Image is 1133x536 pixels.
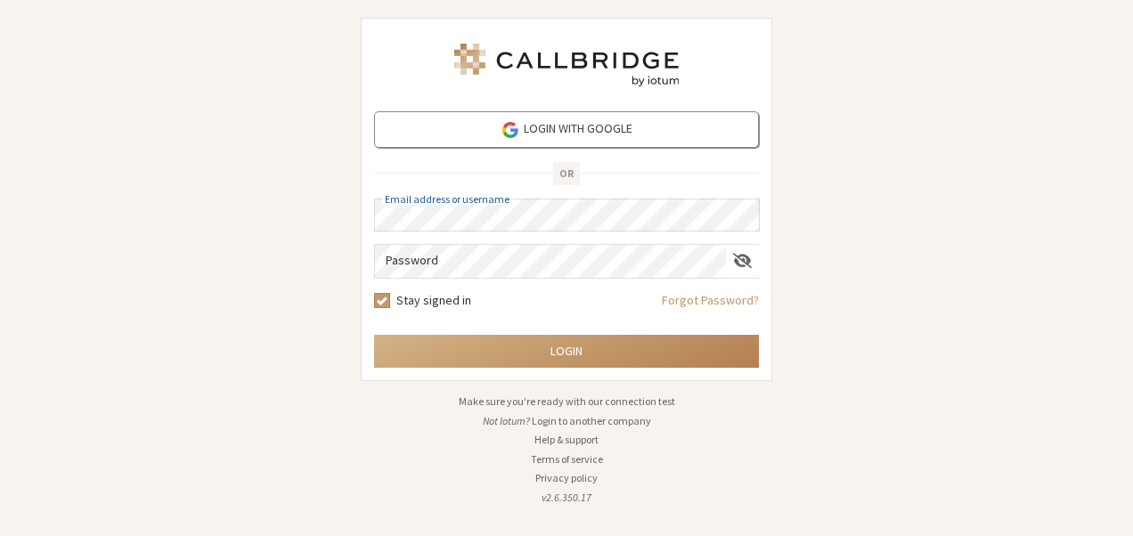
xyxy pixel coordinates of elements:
[375,245,726,278] input: Password
[361,490,772,506] li: v2.6.350.17
[501,120,520,140] img: google-icon.png
[361,413,772,429] li: Not Iotum?
[532,413,651,429] button: Login to another company
[374,199,760,231] input: Email address or username
[662,291,759,322] a: Forgot Password?
[534,433,599,446] a: Help & support
[451,44,682,86] img: Iotum
[553,162,580,185] span: OR
[459,394,675,408] a: Make sure you're ready with our connection test
[535,471,598,484] a: Privacy policy
[396,291,471,310] label: Stay signed in
[531,452,603,466] a: Terms of service
[726,245,759,276] div: Show password
[374,111,759,148] a: Login with Google
[374,335,759,368] button: Login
